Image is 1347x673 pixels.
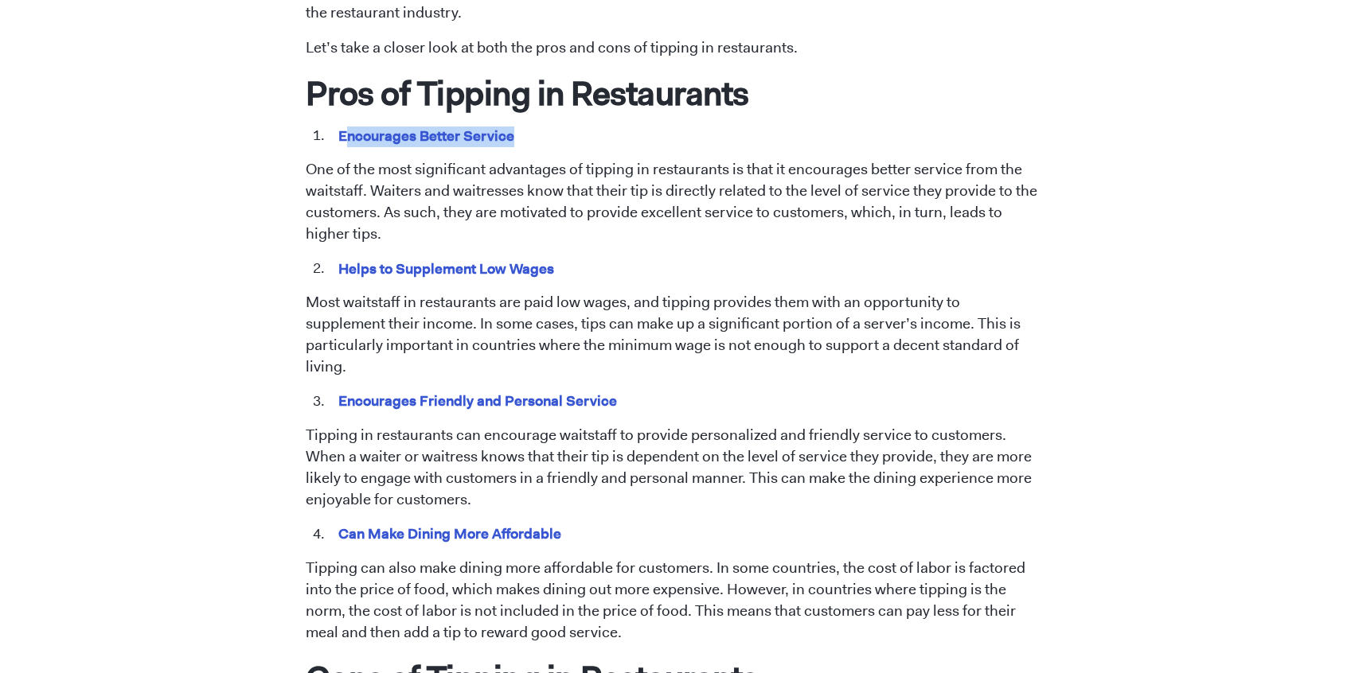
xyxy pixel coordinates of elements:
p: Let’s take a closer look at both the pros and cons of tipping in restaurants. [306,37,1042,59]
h1: Pros of Tipping in Restaurants [306,72,1042,114]
mark: Helps to Supplement Low Wages [336,256,557,281]
mark: Can Make Dining More Affordable [336,521,564,546]
p: Tipping in restaurants can encourage waitstaff to provide personalized and friendly service to cu... [306,425,1042,511]
mark: Encourages Better Service [336,123,517,148]
p: Tipping can also make dining more affordable for customers. In some countries, the cost of labor ... [306,558,1042,644]
p: Most waitstaff in restaurants are paid low wages, and tipping provides them with an opportunity t... [306,292,1042,378]
p: One of the most significant advantages of tipping in restaurants is that it encourages better ser... [306,159,1042,245]
mark: Encourages Friendly and Personal Service [336,388,620,413]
